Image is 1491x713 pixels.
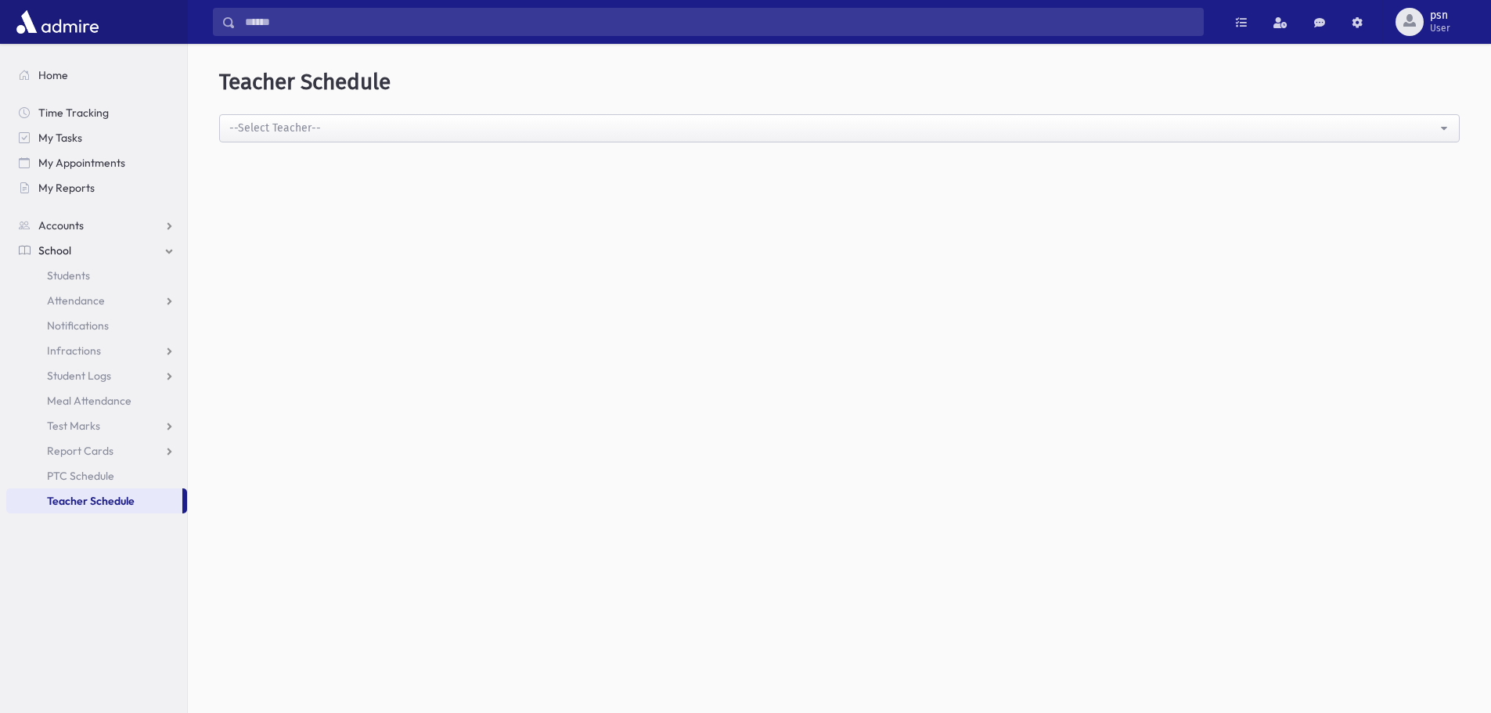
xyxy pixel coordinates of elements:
span: Test Marks [47,419,100,433]
span: User [1430,22,1450,34]
a: Report Cards [6,438,187,463]
a: My Reports [6,175,187,200]
span: Teacher Schedule [219,69,391,95]
a: Attendance [6,288,187,313]
span: My Appointments [38,156,125,170]
a: My Tasks [6,125,187,150]
span: Students [47,268,90,283]
a: Meal Attendance [6,388,187,413]
a: My Appointments [6,150,187,175]
span: Notifications [47,319,109,333]
span: School [38,243,71,257]
a: Students [6,263,187,288]
a: Time Tracking [6,100,187,125]
span: Accounts [38,218,84,232]
a: Infractions [6,338,187,363]
a: Home [6,63,187,88]
a: Notifications [6,313,187,338]
a: School [6,238,187,263]
span: Meal Attendance [47,394,131,408]
span: Attendance [47,293,105,308]
div: --Select Teacher-- [229,120,1437,136]
span: psn [1430,9,1450,22]
span: Student Logs [47,369,111,383]
a: Student Logs [6,363,187,388]
span: Home [38,68,68,82]
span: My Reports [38,181,95,195]
span: PTC Schedule [47,469,114,483]
span: Report Cards [47,444,113,458]
a: PTC Schedule [6,463,187,488]
span: Infractions [47,344,101,358]
span: Time Tracking [38,106,109,120]
a: Test Marks [6,413,187,438]
span: Teacher Schedule [47,494,135,508]
span: My Tasks [38,131,82,145]
img: AdmirePro [13,6,103,38]
a: Teacher Schedule [6,488,182,513]
button: --Select Teacher-- [219,114,1460,142]
a: Accounts [6,213,187,238]
input: Search [236,8,1203,36]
